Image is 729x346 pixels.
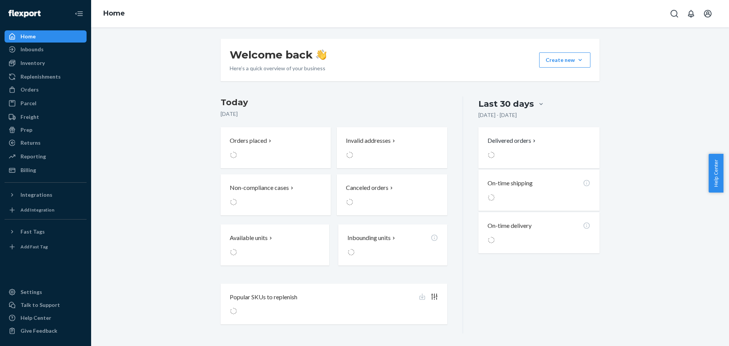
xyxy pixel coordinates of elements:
[21,100,36,107] div: Parcel
[230,136,267,145] p: Orders placed
[21,86,39,93] div: Orders
[21,288,42,296] div: Settings
[8,10,41,17] img: Flexport logo
[221,96,447,109] h3: Today
[539,52,590,68] button: Create new
[21,139,41,147] div: Returns
[338,224,447,265] button: Inbounding units
[488,221,532,230] p: On-time delivery
[21,228,45,235] div: Fast Tags
[21,73,61,81] div: Replenishments
[488,179,533,188] p: On-time shipping
[5,226,87,238] button: Fast Tags
[21,153,46,160] div: Reporting
[478,111,517,119] p: [DATE] - [DATE]
[5,71,87,83] a: Replenishments
[5,189,87,201] button: Integrations
[21,327,57,335] div: Give Feedback
[221,127,331,168] button: Orders placed
[5,325,87,337] button: Give Feedback
[21,191,52,199] div: Integrations
[5,286,87,298] a: Settings
[5,111,87,123] a: Freight
[337,127,447,168] button: Invalid addresses
[316,49,327,60] img: hand-wave emoji
[21,207,54,213] div: Add Integration
[700,6,715,21] button: Open account menu
[21,126,32,134] div: Prep
[5,57,87,69] a: Inventory
[5,312,87,324] a: Help Center
[230,48,327,62] h1: Welcome back
[667,6,682,21] button: Open Search Box
[5,124,87,136] a: Prep
[221,224,329,265] button: Available units
[346,136,391,145] p: Invalid addresses
[21,314,51,322] div: Help Center
[337,174,447,215] button: Canceled orders
[5,43,87,55] a: Inbounds
[21,33,36,40] div: Home
[21,301,60,309] div: Talk to Support
[221,174,331,215] button: Non-compliance cases
[21,166,36,174] div: Billing
[230,234,268,242] p: Available units
[5,299,87,311] button: Talk to Support
[683,6,699,21] button: Open notifications
[346,183,388,192] p: Canceled orders
[103,9,125,17] a: Home
[5,30,87,43] a: Home
[5,137,87,149] a: Returns
[21,113,39,121] div: Freight
[71,6,87,21] button: Close Navigation
[347,234,391,242] p: Inbounding units
[230,293,297,302] p: Popular SKUs to replenish
[221,110,447,118] p: [DATE]
[21,59,45,67] div: Inventory
[5,97,87,109] a: Parcel
[708,154,723,193] button: Help Center
[5,241,87,253] a: Add Fast Tag
[488,136,537,145] button: Delivered orders
[230,183,289,192] p: Non-compliance cases
[230,65,327,72] p: Here’s a quick overview of your business
[5,204,87,216] a: Add Integration
[97,3,131,25] ol: breadcrumbs
[5,150,87,163] a: Reporting
[21,46,44,53] div: Inbounds
[21,243,48,250] div: Add Fast Tag
[5,84,87,96] a: Orders
[478,98,534,110] div: Last 30 days
[5,164,87,176] a: Billing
